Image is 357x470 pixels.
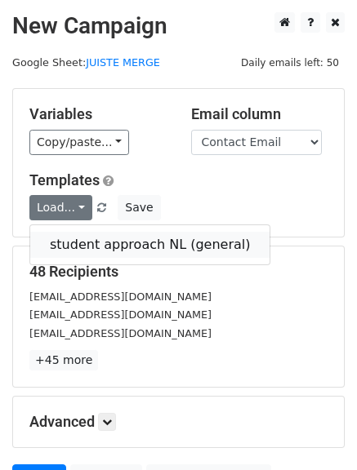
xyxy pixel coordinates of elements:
[29,350,98,370] a: +45 more
[29,308,212,321] small: [EMAIL_ADDRESS][DOMAIN_NAME]
[12,12,345,40] h2: New Campaign
[275,392,357,470] div: Chatwidget
[118,195,160,220] button: Save
[29,195,92,220] a: Load...
[29,413,328,431] h5: Advanced
[235,54,345,72] span: Daily emails left: 50
[191,105,328,123] h5: Email column
[29,263,328,281] h5: 48 Recipients
[275,392,357,470] iframe: Chat Widget
[235,56,345,69] a: Daily emails left: 50
[29,327,212,339] small: [EMAIL_ADDRESS][DOMAIN_NAME]
[86,56,160,69] a: JUISTE MERGE
[29,171,100,188] a: Templates
[29,105,167,123] h5: Variables
[12,56,160,69] small: Google Sheet:
[30,232,270,258] a: student approach NL (general)
[29,290,212,303] small: [EMAIL_ADDRESS][DOMAIN_NAME]
[29,130,129,155] a: Copy/paste...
